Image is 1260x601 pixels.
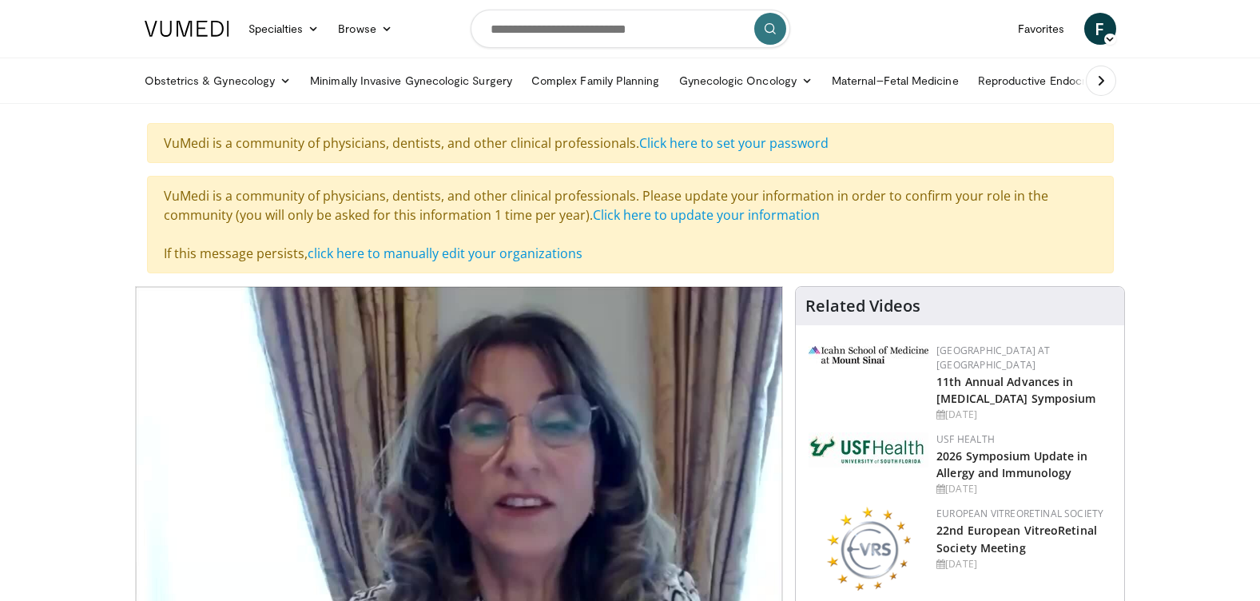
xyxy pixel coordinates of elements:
[936,344,1050,372] a: [GEOGRAPHIC_DATA] at [GEOGRAPHIC_DATA]
[593,206,820,224] a: Click here to update your information
[936,408,1111,422] div: [DATE]
[1084,13,1116,45] a: F
[968,65,1236,97] a: Reproductive Endocrinology & [MEDICAL_DATA]
[936,557,1111,571] div: [DATE]
[145,21,229,37] img: VuMedi Logo
[147,176,1114,273] div: VuMedi is a community of physicians, dentists, and other clinical professionals. Please update yo...
[936,432,995,446] a: USF Health
[936,374,1095,406] a: 11th Annual Advances in [MEDICAL_DATA] Symposium
[936,482,1111,496] div: [DATE]
[1008,13,1075,45] a: Favorites
[936,507,1103,520] a: European VitreoRetinal Society
[936,523,1097,555] a: 22nd European VitreoRetinal Society Meeting
[239,13,329,45] a: Specialties
[826,507,911,591] img: ee0f788f-b72d-444d-91fc-556bb330ec4c.png.150x105_q85_autocrop_double_scale_upscale_version-0.2.png
[809,346,928,364] img: 3aa743c9-7c3f-4fab-9978-1464b9dbe89c.png.150x105_q85_autocrop_double_scale_upscale_version-0.2.jpg
[135,65,301,97] a: Obstetrics & Gynecology
[670,65,822,97] a: Gynecologic Oncology
[147,123,1114,163] div: VuMedi is a community of physicians, dentists, and other clinical professionals.
[328,13,402,45] a: Browse
[805,297,920,316] h4: Related Videos
[639,134,829,152] a: Click here to set your password
[822,65,968,97] a: Maternal–Fetal Medicine
[471,10,790,48] input: Search topics, interventions
[300,65,522,97] a: Minimally Invasive Gynecologic Surgery
[809,432,928,468] img: 6ba8804a-8538-4002-95e7-a8f8012d4a11.png.150x105_q85_autocrop_double_scale_upscale_version-0.2.jpg
[522,65,670,97] a: Complex Family Planning
[308,245,582,262] a: click here to manually edit your organizations
[936,448,1087,480] a: 2026 Symposium Update in Allergy and Immunology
